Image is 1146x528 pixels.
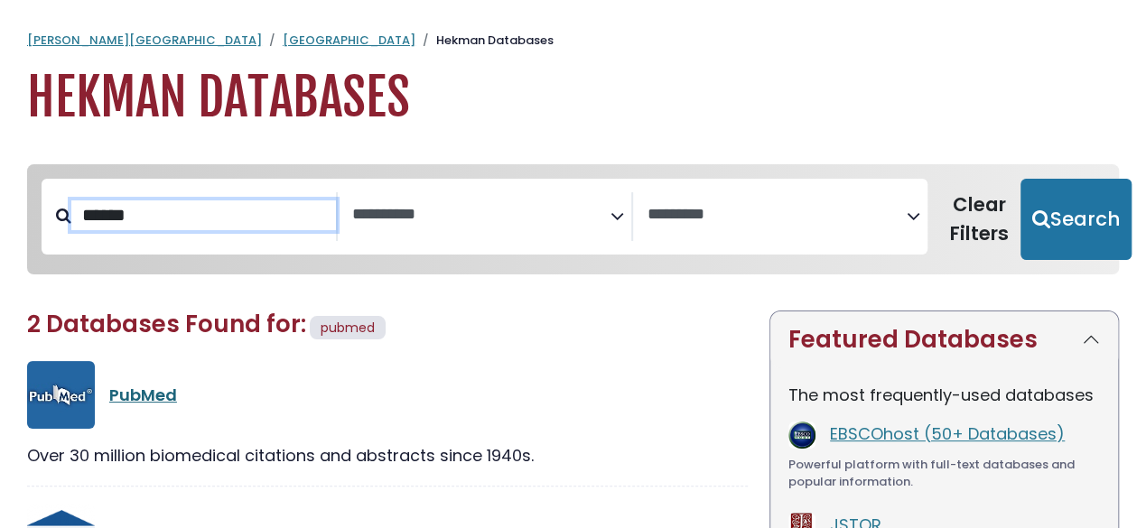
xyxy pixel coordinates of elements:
[938,179,1020,260] button: Clear Filters
[27,443,748,468] div: Over 30 million biomedical citations and abstracts since 1940s.
[1020,179,1132,260] button: Submit for Search Results
[648,206,907,225] textarea: Search
[788,456,1100,491] div: Powerful platform with full-text databases and popular information.
[27,68,1119,128] h1: Hekman Databases
[788,383,1100,407] p: The most frequently-used databases
[109,384,177,406] a: PubMed
[415,32,554,50] li: Hekman Databases
[71,200,336,230] input: Search database by title or keyword
[283,32,415,49] a: [GEOGRAPHIC_DATA]
[321,319,375,337] span: pubmed
[27,32,1119,50] nav: breadcrumb
[27,32,262,49] a: [PERSON_NAME][GEOGRAPHIC_DATA]
[830,422,1065,445] a: EBSCOhost (50+ Databases)
[352,206,611,225] textarea: Search
[27,308,306,340] span: 2 Databases Found for:
[27,164,1119,274] nav: Search filters
[770,311,1118,368] button: Featured Databases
